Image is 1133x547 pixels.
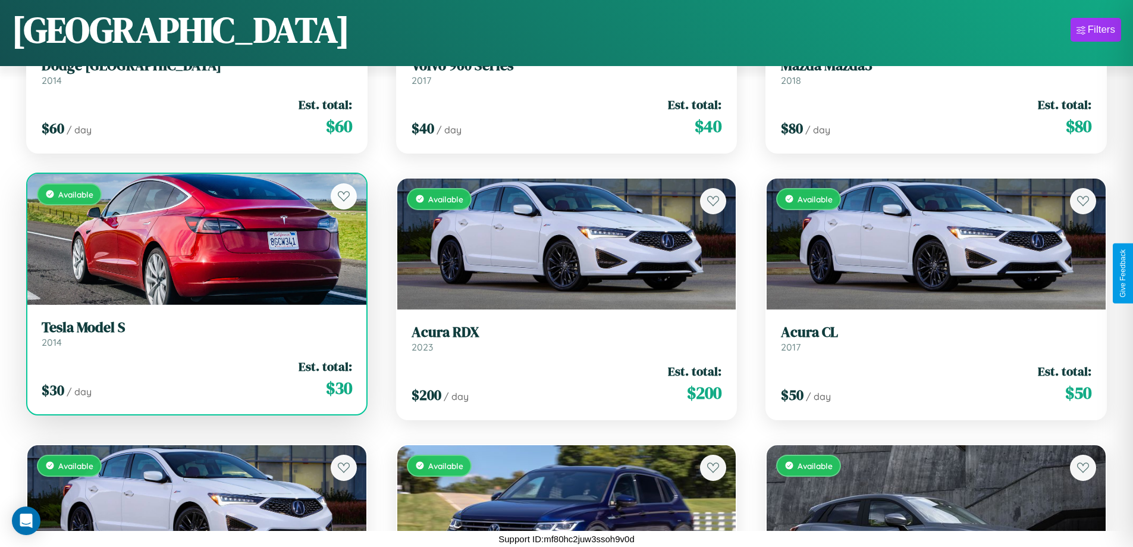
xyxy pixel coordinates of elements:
[42,57,352,74] h3: Dodge [GEOGRAPHIC_DATA]
[781,118,803,138] span: $ 80
[444,390,469,402] span: / day
[1038,96,1091,113] span: Est. total:
[1119,249,1127,298] div: Give Feedback
[1066,114,1091,138] span: $ 80
[781,57,1091,86] a: Mazda Mazda32018
[1065,381,1091,405] span: $ 50
[437,124,462,136] span: / day
[42,74,62,86] span: 2014
[668,362,721,380] span: Est. total:
[781,74,801,86] span: 2018
[412,118,434,138] span: $ 40
[58,461,93,471] span: Available
[299,358,352,375] span: Est. total:
[412,324,722,353] a: Acura RDX2023
[781,385,804,405] span: $ 50
[806,390,831,402] span: / day
[1071,18,1121,42] button: Filters
[412,57,722,74] h3: Volvo 960 Series
[798,461,833,471] span: Available
[412,57,722,86] a: Volvo 960 Series2017
[1038,362,1091,380] span: Est. total:
[42,319,352,348] a: Tesla Model S2014
[428,461,463,471] span: Available
[805,124,830,136] span: / day
[67,386,92,398] span: / day
[668,96,721,113] span: Est. total:
[781,324,1091,341] h3: Acura CL
[42,380,64,400] span: $ 30
[42,57,352,86] a: Dodge [GEOGRAPHIC_DATA]2014
[695,114,721,138] span: $ 40
[42,118,64,138] span: $ 60
[498,531,634,547] p: Support ID: mf80hc2juw3ssoh9v0d
[412,341,433,353] span: 2023
[412,385,441,405] span: $ 200
[58,189,93,199] span: Available
[781,57,1091,74] h3: Mazda Mazda3
[326,114,352,138] span: $ 60
[428,194,463,204] span: Available
[67,124,92,136] span: / day
[299,96,352,113] span: Est. total:
[42,336,62,348] span: 2014
[42,319,352,336] h3: Tesla Model S
[326,376,352,400] span: $ 30
[798,194,833,204] span: Available
[12,5,350,54] h1: [GEOGRAPHIC_DATA]
[1088,24,1115,36] div: Filters
[412,324,722,341] h3: Acura RDX
[12,507,40,535] div: Open Intercom Messenger
[781,324,1091,353] a: Acura CL2017
[687,381,721,405] span: $ 200
[781,341,801,353] span: 2017
[412,74,431,86] span: 2017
